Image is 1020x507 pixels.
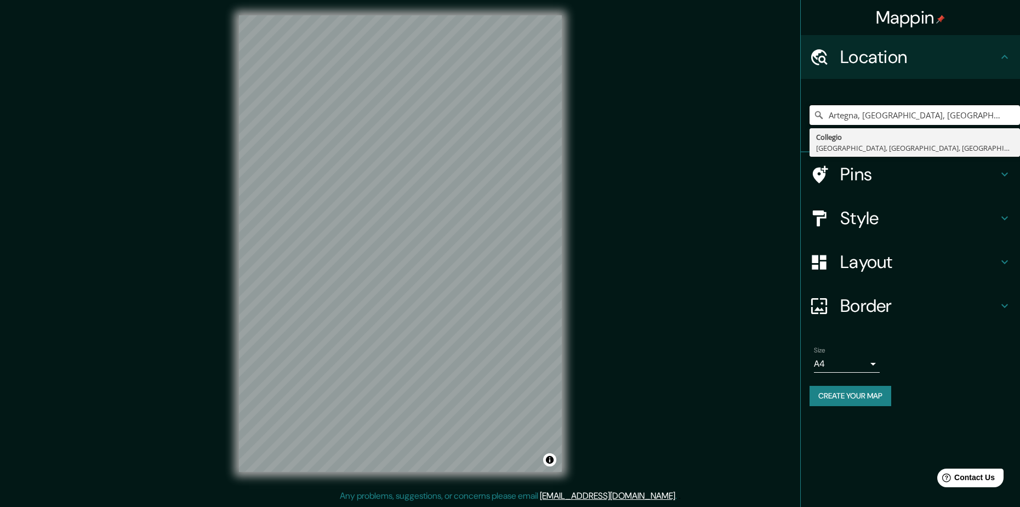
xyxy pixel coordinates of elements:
[543,453,556,466] button: Toggle attribution
[814,346,825,355] label: Size
[816,143,1013,153] div: [GEOGRAPHIC_DATA], [GEOGRAPHIC_DATA], [GEOGRAPHIC_DATA]
[840,46,998,68] h4: Location
[801,196,1020,240] div: Style
[540,490,675,502] a: [EMAIL_ADDRESS][DOMAIN_NAME]
[801,284,1020,328] div: Border
[810,105,1020,125] input: Pick your city or area
[679,489,681,503] div: .
[922,464,1008,495] iframe: Help widget launcher
[936,15,945,24] img: pin-icon.png
[801,35,1020,79] div: Location
[840,295,998,317] h4: Border
[876,7,945,29] h4: Mappin
[677,489,679,503] div: .
[840,207,998,229] h4: Style
[840,163,998,185] h4: Pins
[810,386,891,406] button: Create your map
[816,132,1013,143] div: Collegio
[801,240,1020,284] div: Layout
[340,489,677,503] p: Any problems, suggestions, or concerns please email .
[814,355,880,373] div: A4
[239,15,562,472] canvas: Map
[840,251,998,273] h4: Layout
[801,152,1020,196] div: Pins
